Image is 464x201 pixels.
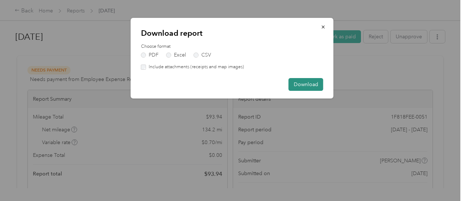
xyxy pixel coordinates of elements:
label: Include attachments (receipts and map images) [146,64,244,70]
label: Choose format [141,43,323,50]
p: Download report [141,28,323,38]
label: CSV [194,53,211,58]
label: PDF [141,53,159,58]
button: Download [289,78,323,91]
label: Excel [166,53,186,58]
iframe: Everlance-gr Chat Button Frame [423,160,464,201]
